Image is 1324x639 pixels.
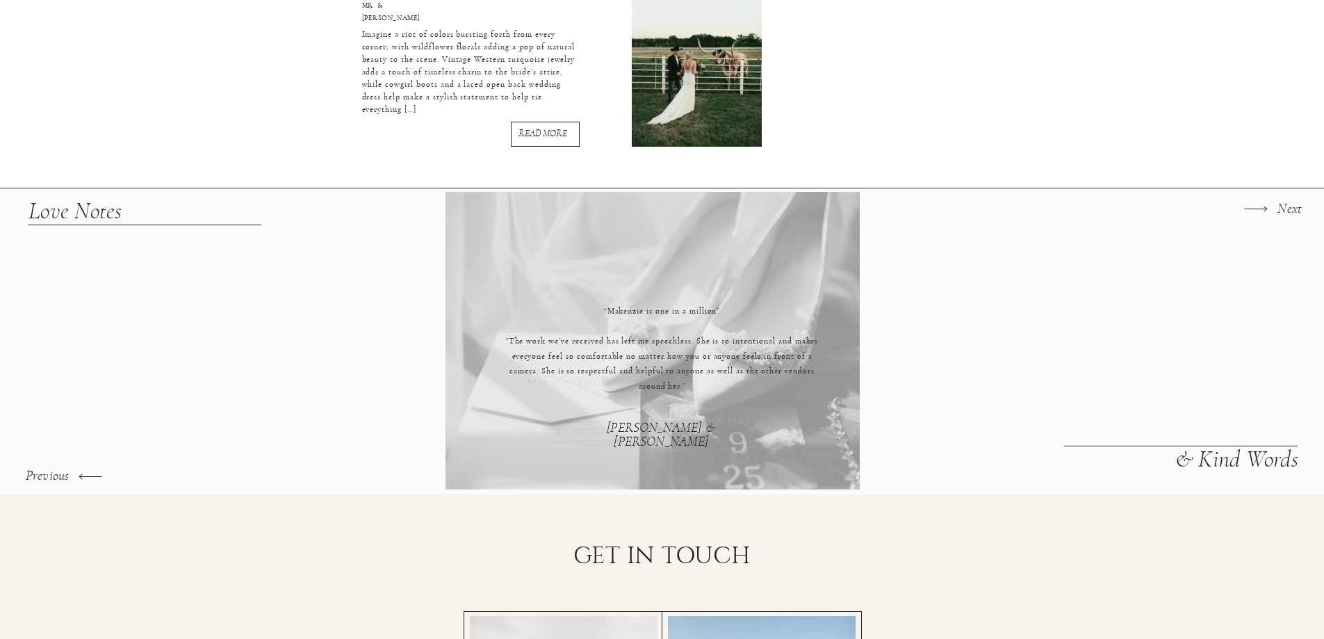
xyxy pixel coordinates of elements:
h3: & Kind Words [1155,448,1298,489]
a: READ MORE [518,129,584,141]
a: Previous [26,469,72,485]
a: Next [1273,202,1302,218]
h2: Get in Touch [477,544,848,580]
h3: [PERSON_NAME] & [PERSON_NAME] [607,421,717,437]
p: Imagine a riot of colors bursting forth from every corner, with wildflower florals adding a pop o... [362,28,580,109]
h3: Love Notes [28,200,191,222]
p: “Makenzie is one in a million” "The work we’ve received has left me speechless. She is so intenti... [506,304,819,346]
